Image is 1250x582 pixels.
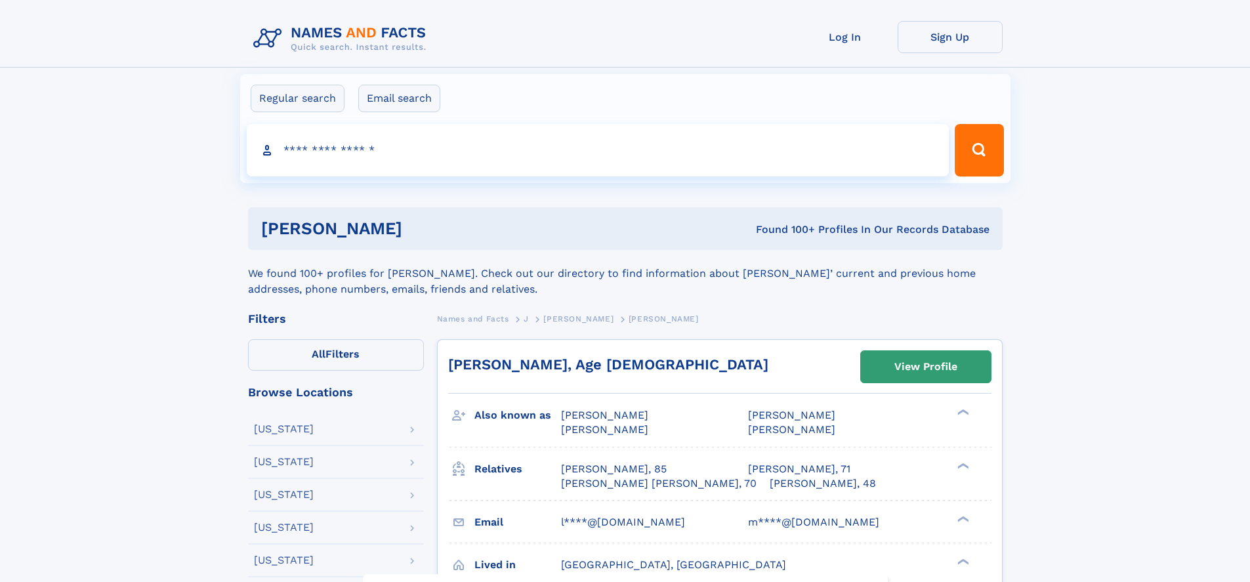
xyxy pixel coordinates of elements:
[261,220,579,237] h1: [PERSON_NAME]
[894,352,957,382] div: View Profile
[954,461,970,470] div: ❯
[254,555,314,566] div: [US_STATE]
[254,457,314,467] div: [US_STATE]
[561,462,667,476] a: [PERSON_NAME], 85
[543,314,614,323] span: [PERSON_NAME]
[524,314,529,323] span: J
[251,85,344,112] label: Regular search
[312,348,325,360] span: All
[954,514,970,523] div: ❯
[861,351,991,383] a: View Profile
[579,222,990,237] div: Found 100+ Profiles In Our Records Database
[748,462,850,476] a: [PERSON_NAME], 71
[474,511,561,533] h3: Email
[561,409,648,421] span: [PERSON_NAME]
[770,476,876,491] a: [PERSON_NAME], 48
[543,310,614,327] a: [PERSON_NAME]
[629,314,699,323] span: [PERSON_NAME]
[524,310,529,327] a: J
[793,21,898,53] a: Log In
[561,423,648,436] span: [PERSON_NAME]
[474,404,561,426] h3: Also known as
[254,424,314,434] div: [US_STATE]
[248,313,424,325] div: Filters
[248,21,437,56] img: Logo Names and Facts
[474,458,561,480] h3: Relatives
[248,339,424,371] label: Filters
[748,423,835,436] span: [PERSON_NAME]
[954,408,970,417] div: ❯
[474,554,561,576] h3: Lived in
[248,250,1003,297] div: We found 100+ profiles for [PERSON_NAME]. Check out our directory to find information about [PERS...
[561,476,757,491] a: [PERSON_NAME] [PERSON_NAME], 70
[748,409,835,421] span: [PERSON_NAME]
[954,557,970,566] div: ❯
[247,124,949,177] input: search input
[437,310,509,327] a: Names and Facts
[448,356,768,373] a: [PERSON_NAME], Age [DEMOGRAPHIC_DATA]
[898,21,1003,53] a: Sign Up
[955,124,1003,177] button: Search Button
[254,489,314,500] div: [US_STATE]
[561,558,786,571] span: [GEOGRAPHIC_DATA], [GEOGRAPHIC_DATA]
[248,386,424,398] div: Browse Locations
[358,85,440,112] label: Email search
[254,522,314,533] div: [US_STATE]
